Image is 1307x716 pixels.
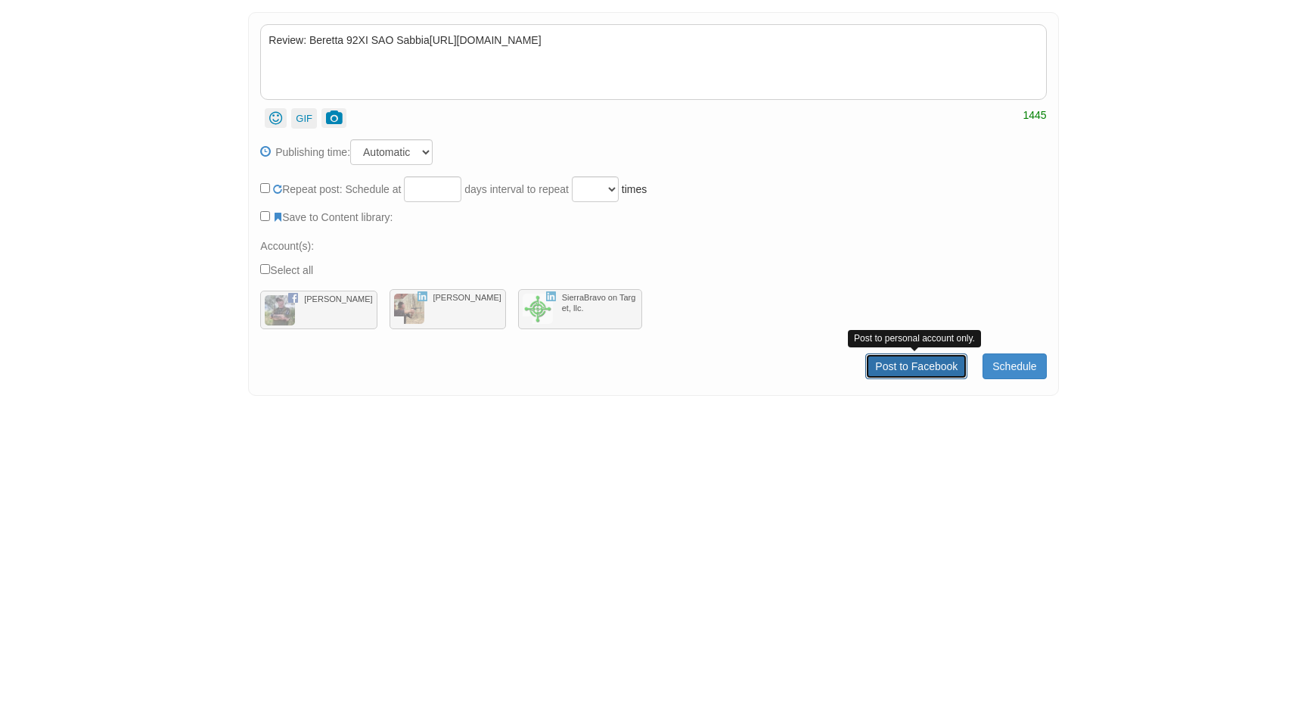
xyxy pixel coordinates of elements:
span: SierraBravo on Target, llc. [562,293,636,313]
p: Publishing time: [275,146,350,158]
span: GIF [296,113,312,124]
p: times [622,183,647,195]
div: Review: Beretta 92XI SAO Sabbia [260,24,1046,100]
label: Repeat post: [273,182,342,197]
p: days interval to repeat [464,183,569,195]
button: GIF [291,108,317,129]
input: Select all [260,264,270,274]
p: Account(s): [260,238,1046,254]
span: [PERSON_NAME] [433,293,501,302]
label: Save to Content library: [273,210,393,225]
span: [URL][DOMAIN_NAME] [430,34,542,46]
span: 1445 [1023,109,1047,121]
a: Post to Facebook [865,353,967,379]
span: Schedule [992,360,1036,372]
div: Post to personal account only. [848,330,981,347]
button: Schedule [983,353,1046,379]
label: Select all [260,261,313,278]
img: linkedin-logo.png [418,291,427,301]
p: Schedule at [345,183,401,195]
img: linkedin-logo.png [546,291,556,301]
